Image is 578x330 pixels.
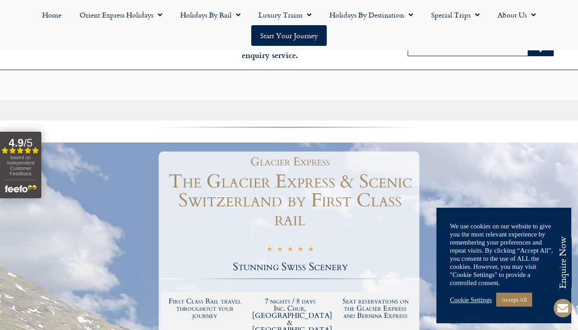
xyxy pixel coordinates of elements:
[249,4,320,25] a: Luxury Trains
[450,222,558,287] div: We use cookies on our website to give you the most relevant experience by remembering your prefer...
[298,245,303,255] i: ★
[161,262,419,272] h2: Stunning Swiss Scenery
[320,4,422,25] a: Holidays by Destination
[422,4,489,25] a: Special Trips
[308,245,314,255] i: ★
[71,4,171,25] a: Orient Express Holidays
[156,29,383,61] h6: [DATE] to [DATE] 9am – 5pm Outside of these times please leave a message on our 24/7 enquiry serv...
[33,4,71,25] a: Home
[267,244,314,255] div: 5/5
[171,4,249,25] a: Holidays by Rail
[450,296,492,304] a: Cookie Settings
[496,293,532,307] a: Accept All
[165,156,415,168] h1: Glacier Express
[267,245,272,255] i: ★
[489,4,545,25] a: About Us
[277,245,283,255] i: ★
[251,25,327,46] a: Start your Journey
[4,4,574,46] nav: Menu
[287,245,293,255] i: ★
[167,298,243,319] h2: First Class Rail travel throughout your journey
[337,298,413,319] h2: Seat reservations on the Glacier Express and Bernina Express
[161,172,419,229] h1: The Glacier Express & Scenic Switzerland by First Class rail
